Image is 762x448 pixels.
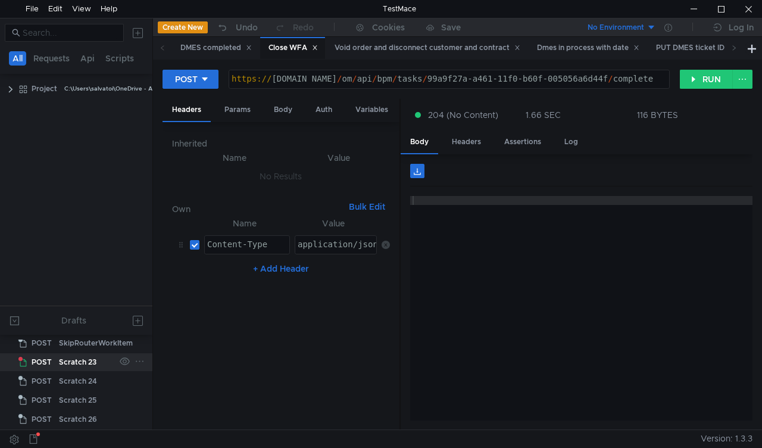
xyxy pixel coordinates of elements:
div: Headers [163,99,211,122]
span: POST [32,353,52,371]
button: Create New [158,21,208,33]
span: Version: 1.3.3 [701,430,752,447]
div: Void order and disconnect customer and contract [335,42,520,54]
th: Name [199,216,290,231]
button: Api [77,51,98,66]
input: Search... [23,26,117,39]
div: Log In [729,20,754,35]
div: Headers [442,131,491,153]
div: Close WFA [268,42,318,54]
div: Undo [236,20,258,35]
span: POST [32,372,52,390]
span: POST [32,391,52,409]
div: Log [555,131,588,153]
span: POST [32,410,52,428]
button: POST [163,70,218,89]
div: Project [32,80,57,98]
div: Scratch 24 [59,372,97,390]
span: 204 (No Content) [428,108,498,122]
th: Value [288,151,390,165]
div: Scratch 26 [59,410,97,428]
div: Params [215,99,260,121]
nz-embed-empty: No Results [260,171,302,182]
div: 116 BYTES [637,110,678,120]
div: PUT DMES ticket ID [656,42,735,54]
div: Save [441,23,461,32]
button: RUN [680,70,733,89]
div: DMES completed [180,42,252,54]
div: Body [401,131,438,154]
div: 1.66 SEC [526,110,561,120]
div: Drafts [61,313,86,328]
button: Scripts [102,51,138,66]
button: Redo [266,18,322,36]
div: C:\Users\salvatoi\OneDrive - AMDOCS\Backup Folders\Documents\testmace\Project [64,80,305,98]
div: Dmes in process with date [537,42,639,54]
button: + Add Header [248,262,314,276]
div: No Environment [588,22,644,33]
h6: Own [172,202,344,216]
div: Scratch 25 [59,391,96,409]
th: Value [290,216,377,231]
div: Scratch 23 [59,353,96,371]
button: Requests [30,51,73,66]
div: Variables [346,99,398,121]
th: Name [182,151,288,165]
div: Redo [293,20,314,35]
div: Cookies [372,20,405,35]
button: Bulk Edit [344,200,390,214]
div: Assertions [495,131,551,153]
span: POST [32,334,52,352]
button: No Environment [573,18,656,37]
div: SkipRouterWorkItem [59,334,133,352]
button: Undo [208,18,266,36]
button: All [9,51,26,66]
h6: Inherited [172,136,390,151]
div: Body [264,99,302,121]
div: POST [175,73,198,86]
div: Auth [306,99,342,121]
